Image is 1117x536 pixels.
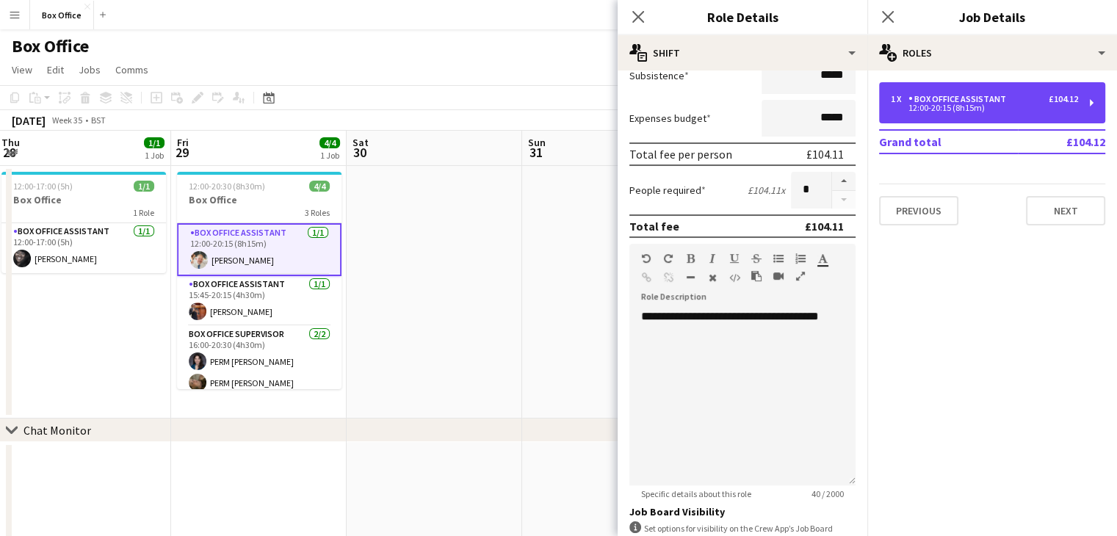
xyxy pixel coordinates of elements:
h3: Box Office [177,193,341,206]
span: 30 [350,144,369,161]
span: Fri [177,136,189,149]
h3: Job Board Visibility [629,505,856,518]
button: Fullscreen [795,270,806,282]
span: 40 / 2000 [800,488,856,499]
button: Horizontal Line [685,272,695,283]
span: 1/1 [134,181,154,192]
span: View [12,63,32,76]
div: Box Office Assistant [908,94,1012,104]
h3: Job Details [867,7,1117,26]
td: Grand total [879,130,1018,153]
button: Bold [685,253,695,264]
div: Total fee per person [629,147,732,162]
h3: Role Details [618,7,867,26]
div: £104.11 [806,147,844,162]
span: 3 Roles [305,207,330,218]
span: Jobs [79,63,101,76]
span: 29 [175,144,189,161]
div: [DATE] [12,113,46,128]
button: Ordered List [795,253,806,264]
app-card-role: Box Office Assistant1/112:00-17:00 (5h)[PERSON_NAME] [1,223,166,273]
div: Shift [618,35,867,70]
a: Comms [109,60,154,79]
button: Unordered List [773,253,784,264]
div: 1 Job [145,150,164,161]
button: Paste as plain text [751,270,762,282]
app-card-role: Box Office Supervisor2/216:00-20:30 (4h30m)PERM [PERSON_NAME]PERM [PERSON_NAME] [177,326,341,397]
label: People required [629,184,706,197]
div: 1 Job [320,150,339,161]
button: Box Office [30,1,94,29]
button: Increase [832,172,856,191]
span: Sun [528,136,546,149]
span: 12:00-20:30 (8h30m) [189,181,265,192]
div: Chat Monitor [24,423,91,438]
h3: Box Office [1,193,166,206]
button: Undo [641,253,651,264]
span: Week 35 [48,115,85,126]
div: BST [91,115,106,126]
div: 12:00-20:15 (8h15m) [891,104,1078,112]
div: 1 x [891,94,908,104]
app-job-card: 12:00-20:30 (8h30m)4/4Box Office3 RolesBox Office Assistant1/112:00-20:15 (8h15m)[PERSON_NAME]Box... [177,172,341,389]
span: Edit [47,63,64,76]
span: 4/4 [319,137,340,148]
button: Redo [663,253,673,264]
div: Total fee [629,219,679,233]
div: £104.11 [805,219,844,233]
span: 4/4 [309,181,330,192]
app-card-role: Box Office Assistant1/115:45-20:15 (4h30m)[PERSON_NAME] [177,276,341,326]
button: HTML Code [729,272,740,283]
h1: Box Office [12,35,89,57]
td: £104.12 [1018,130,1105,153]
span: Comms [115,63,148,76]
button: Next [1026,196,1105,225]
div: Roles [867,35,1117,70]
button: Italic [707,253,717,264]
span: 12:00-17:00 (5h) [13,181,73,192]
label: Subsistence [629,69,689,82]
button: Underline [729,253,740,264]
a: View [6,60,38,79]
span: 31 [526,144,546,161]
div: Set options for visibility on the Crew App’s Job Board [629,521,856,535]
span: Thu [1,136,20,149]
a: Edit [41,60,70,79]
button: Strikethrough [751,253,762,264]
span: Specific details about this role [629,488,763,499]
button: Clear Formatting [707,272,717,283]
button: Previous [879,196,958,225]
button: Text Color [817,253,828,264]
a: Jobs [73,60,106,79]
span: 1 Role [133,207,154,218]
button: Insert video [773,270,784,282]
label: Expenses budget [629,112,711,125]
div: £104.12 [1049,94,1078,104]
div: £104.11 x [748,184,785,197]
app-card-role: Box Office Assistant1/112:00-20:15 (8h15m)[PERSON_NAME] [177,223,341,276]
span: 1/1 [144,137,165,148]
span: Sat [353,136,369,149]
app-job-card: 12:00-17:00 (5h)1/1Box Office1 RoleBox Office Assistant1/112:00-17:00 (5h)[PERSON_NAME] [1,172,166,273]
